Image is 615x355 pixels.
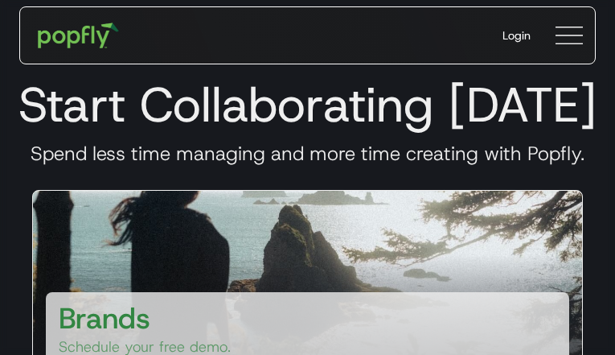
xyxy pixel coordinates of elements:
[13,142,602,166] h3: Spend less time managing and more time creating with Popfly.
[490,14,543,56] a: Login
[59,299,150,337] h3: Brands
[13,76,602,134] h1: Start Collaborating [DATE]
[502,27,531,43] div: Login
[27,11,130,60] a: home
